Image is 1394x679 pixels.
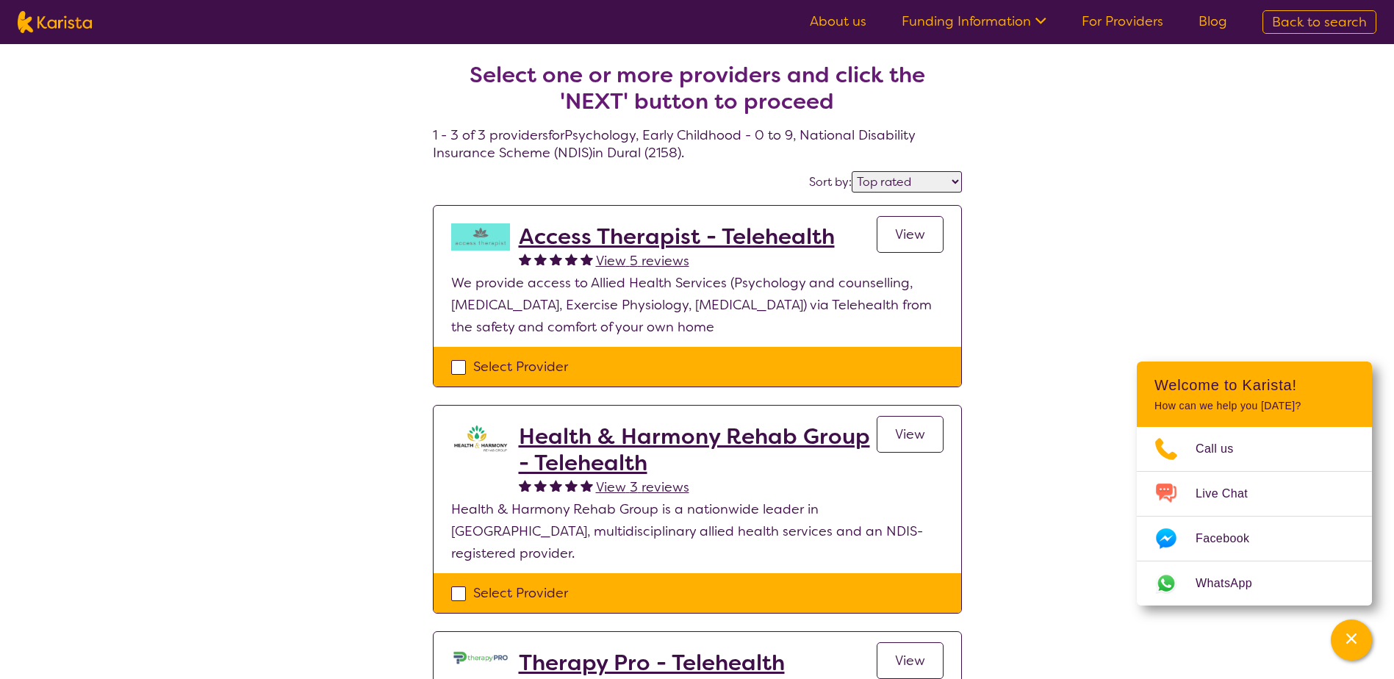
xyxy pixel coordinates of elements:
[433,26,962,162] h4: 1 - 3 of 3 providers for Psychology , Early Childhood - 0 to 9 , National Disability Insurance Sc...
[596,252,689,270] span: View 5 reviews
[1154,400,1354,412] p: How can we help you [DATE]?
[1272,13,1367,31] span: Back to search
[519,479,531,492] img: fullstar
[809,174,852,190] label: Sort by:
[519,223,835,250] a: Access Therapist - Telehealth
[877,216,944,253] a: View
[451,272,944,338] p: We provide access to Allied Health Services (Psychology and counselling, [MEDICAL_DATA], Exercise...
[1262,10,1376,34] a: Back to search
[895,652,925,669] span: View
[550,479,562,492] img: fullstar
[451,423,510,453] img: ztak9tblhgtrn1fit8ap.png
[596,476,689,498] a: View 3 reviews
[1154,376,1354,394] h2: Welcome to Karista!
[534,479,547,492] img: fullstar
[877,642,944,679] a: View
[1196,572,1270,594] span: WhatsApp
[877,416,944,453] a: View
[534,253,547,265] img: fullstar
[581,253,593,265] img: fullstar
[1196,528,1267,550] span: Facebook
[519,423,877,476] a: Health & Harmony Rehab Group - Telehealth
[1082,12,1163,30] a: For Providers
[596,478,689,496] span: View 3 reviews
[596,250,689,272] a: View 5 reviews
[1137,362,1372,606] div: Channel Menu
[1137,427,1372,606] ul: Choose channel
[550,253,562,265] img: fullstar
[565,479,578,492] img: fullstar
[1137,561,1372,606] a: Web link opens in a new tab.
[1196,438,1251,460] span: Call us
[1196,483,1265,505] span: Live Chat
[451,498,944,564] p: Health & Harmony Rehab Group is a nationwide leader in [GEOGRAPHIC_DATA], multidisciplinary allie...
[895,425,925,443] span: View
[581,479,593,492] img: fullstar
[1331,619,1372,661] button: Channel Menu
[565,253,578,265] img: fullstar
[810,12,866,30] a: About us
[895,226,925,243] span: View
[902,12,1046,30] a: Funding Information
[519,253,531,265] img: fullstar
[450,62,944,115] h2: Select one or more providers and click the 'NEXT' button to proceed
[1199,12,1227,30] a: Blog
[519,650,785,676] a: Therapy Pro - Telehealth
[18,11,92,33] img: Karista logo
[451,223,510,251] img: hzy3j6chfzohyvwdpojv.png
[451,650,510,666] img: lehxprcbtunjcwin5sb4.jpg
